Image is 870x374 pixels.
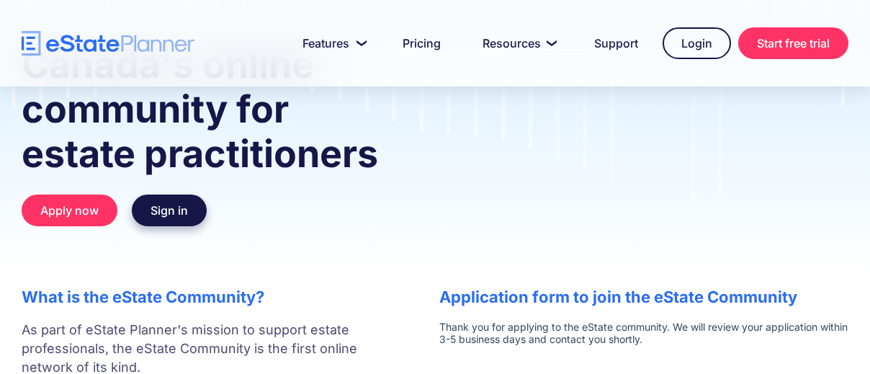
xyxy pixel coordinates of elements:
a: Resources [465,29,570,58]
a: Login [663,27,731,59]
a: Start free trial [738,27,848,59]
a: Support [577,29,655,58]
a: home [22,31,194,56]
a: Features [285,29,378,58]
strong: Canada's online community for estate practitioners [22,42,378,177]
a: Pricing [385,29,458,58]
a: Sign in [132,195,207,226]
h2: Application form to join the eState Community [439,288,848,306]
iframe: Form 0 [439,321,848,345]
a: Apply now [22,195,117,226]
h2: What is the eState Community? [22,288,411,306]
